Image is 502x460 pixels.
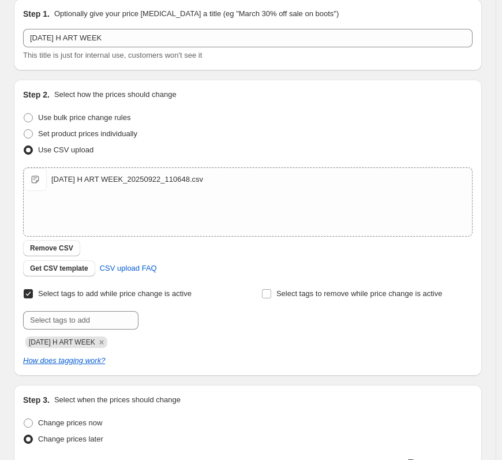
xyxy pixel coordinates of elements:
[23,8,50,20] h2: Step 1.
[23,51,202,59] span: This title is just for internal use, customers won't see it
[96,337,107,347] button: Remove 2025-09-23 H ART WEEK
[29,338,95,346] span: 2025-09-23 H ART WEEK
[23,240,80,256] button: Remove CSV
[54,89,177,100] p: Select how the prices should change
[38,145,93,154] span: Use CSV upload
[38,435,103,443] span: Change prices later
[23,260,95,276] button: Get CSV template
[38,113,130,122] span: Use bulk price change rules
[23,394,50,406] h2: Step 3.
[30,244,73,253] span: Remove CSV
[93,259,164,278] a: CSV upload FAQ
[54,394,181,406] p: Select when the prices should change
[23,29,473,47] input: 30% off holiday sale
[23,311,138,330] input: Select tags to add
[54,8,339,20] p: Optionally give your price [MEDICAL_DATA] a title (eg "March 30% off sale on boots")
[276,289,443,298] span: Select tags to remove while price change is active
[30,264,88,273] span: Get CSV template
[51,174,203,185] div: [DATE] H ART WEEK_20250922_110648.csv
[38,418,102,427] span: Change prices now
[38,289,192,298] span: Select tags to add while price change is active
[100,263,157,274] span: CSV upload FAQ
[23,89,50,100] h2: Step 2.
[23,356,105,365] a: How does tagging work?
[38,129,137,138] span: Set product prices individually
